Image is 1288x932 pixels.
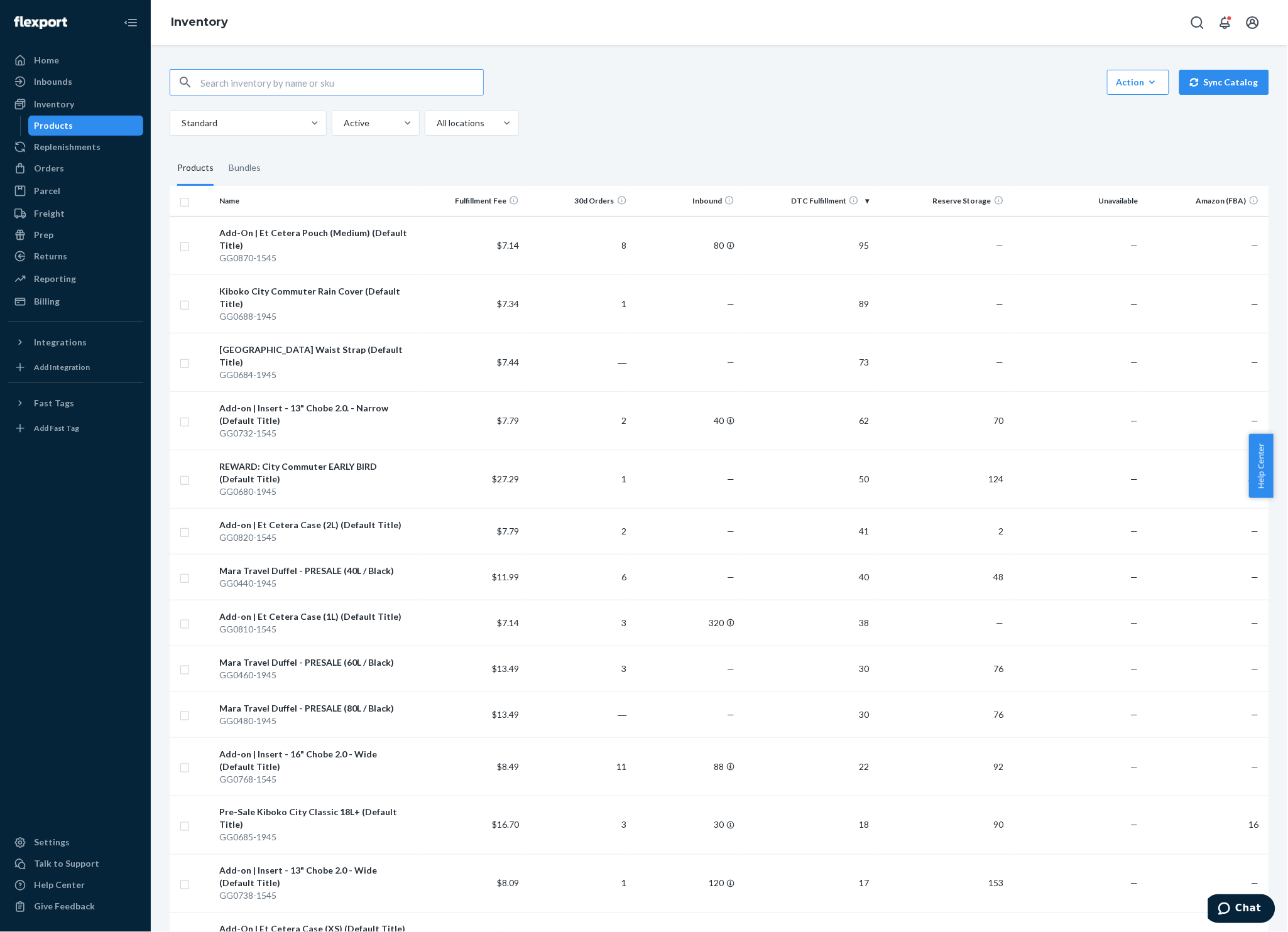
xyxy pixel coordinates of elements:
[740,391,874,450] td: 62
[524,333,631,391] td: ―
[492,709,519,720] span: $13.49
[996,357,1004,367] span: —
[8,181,143,201] a: Parcel
[8,875,143,896] a: Help Center
[219,577,411,590] div: GG0440-1945
[1131,572,1138,582] span: —
[1131,761,1138,772] span: —
[34,879,85,892] div: Help Center
[8,203,143,224] a: Freight
[874,691,1008,737] td: 76
[219,748,411,773] div: Add-on | Insert - 16" Chobe 2.0 - Wide (Default Title)
[342,117,344,129] input: Active
[740,450,874,508] td: 50
[1252,761,1259,772] span: —
[740,216,874,274] td: 95
[497,617,519,628] span: $7.14
[740,600,874,646] td: 38
[34,336,87,349] div: Integrations
[219,773,411,786] div: GG0768-1545
[34,295,60,308] div: Billing
[219,344,411,369] div: [GEOGRAPHIC_DATA] Waist Strap (Default Title)
[219,252,411,264] div: GG0870-1545
[35,119,74,132] div: Products
[740,333,874,391] td: 73
[524,216,631,274] td: 8
[727,474,734,484] span: —
[8,94,143,114] a: Inventory
[1252,240,1259,251] span: —
[1131,298,1138,309] span: —
[874,737,1008,796] td: 92
[219,806,411,832] div: Pre-Sale Kiboko City Classic 18L+ (Default Title)
[1131,240,1138,251] span: —
[727,357,734,367] span: —
[1185,10,1210,35] button: Open Search Box
[632,737,740,796] td: 88
[632,186,740,216] th: Inbound
[34,75,72,88] div: Inbounds
[524,854,631,913] td: 1
[497,878,519,889] span: $8.09
[874,450,1008,508] td: 124
[34,362,90,372] div: Add Integration
[34,423,79,433] div: Add Fast Tag
[524,186,631,216] th: 30d Orders
[492,572,519,582] span: $11.99
[996,240,1004,251] span: —
[524,600,631,646] td: 3
[1208,894,1275,926] iframe: Opens a widget where you can chat to one of our agents
[1131,878,1138,889] span: —
[435,117,437,129] input: All locations
[524,737,631,796] td: 11
[229,151,261,186] div: Bundles
[219,531,411,544] div: GG0820-1545
[219,427,411,440] div: GG0732-1545
[874,554,1008,600] td: 48
[727,526,734,536] span: —
[219,669,411,681] div: GG0460-1945
[1143,186,1269,216] th: Amazon (FBA)
[8,418,143,438] a: Add Fast Tag
[492,820,519,830] span: $16.70
[219,890,411,902] div: GG0738-1545
[34,250,67,263] div: Returns
[524,554,631,600] td: 6
[34,54,59,67] div: Home
[497,240,519,251] span: $7.14
[219,865,411,890] div: Add-on | Insert - 13" Chobe 2.0 - Wide (Default Title)
[1252,415,1259,426] span: —
[740,554,874,600] td: 40
[8,833,143,853] a: Settings
[1131,663,1138,674] span: —
[1131,357,1138,367] span: —
[14,16,67,29] img: Flexport logo
[632,600,740,646] td: 320
[1009,186,1143,216] th: Unavailable
[740,691,874,737] td: 30
[219,369,411,381] div: GG0684-1945
[219,402,411,427] div: Add-on | Insert - 13" Chobe 2.0. - Narrow (Default Title)
[740,737,874,796] td: 22
[1252,878,1259,889] span: —
[874,508,1008,554] td: 2
[524,450,631,508] td: 1
[8,357,143,377] a: Add Integration
[200,70,483,95] input: Search inventory by name or sku
[1131,526,1138,536] span: —
[34,837,70,849] div: Settings
[874,646,1008,691] td: 76
[874,796,1008,854] td: 90
[219,610,411,623] div: Add-on | Et Cetera Case (1L) (Default Title)
[874,186,1008,216] th: Reserve Storage
[219,832,411,844] div: GG0685-1945
[1249,434,1274,498] span: Help Center
[497,415,519,426] span: $7.79
[219,702,411,715] div: Mara Travel Duffel - PRESALE (80L / Black)
[1131,709,1138,720] span: —
[524,391,631,450] td: 2
[1143,796,1269,854] td: 16
[219,623,411,636] div: GG0810-1545
[219,656,411,669] div: Mara Travel Duffel - PRESALE (60L / Black)
[1252,526,1259,536] span: —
